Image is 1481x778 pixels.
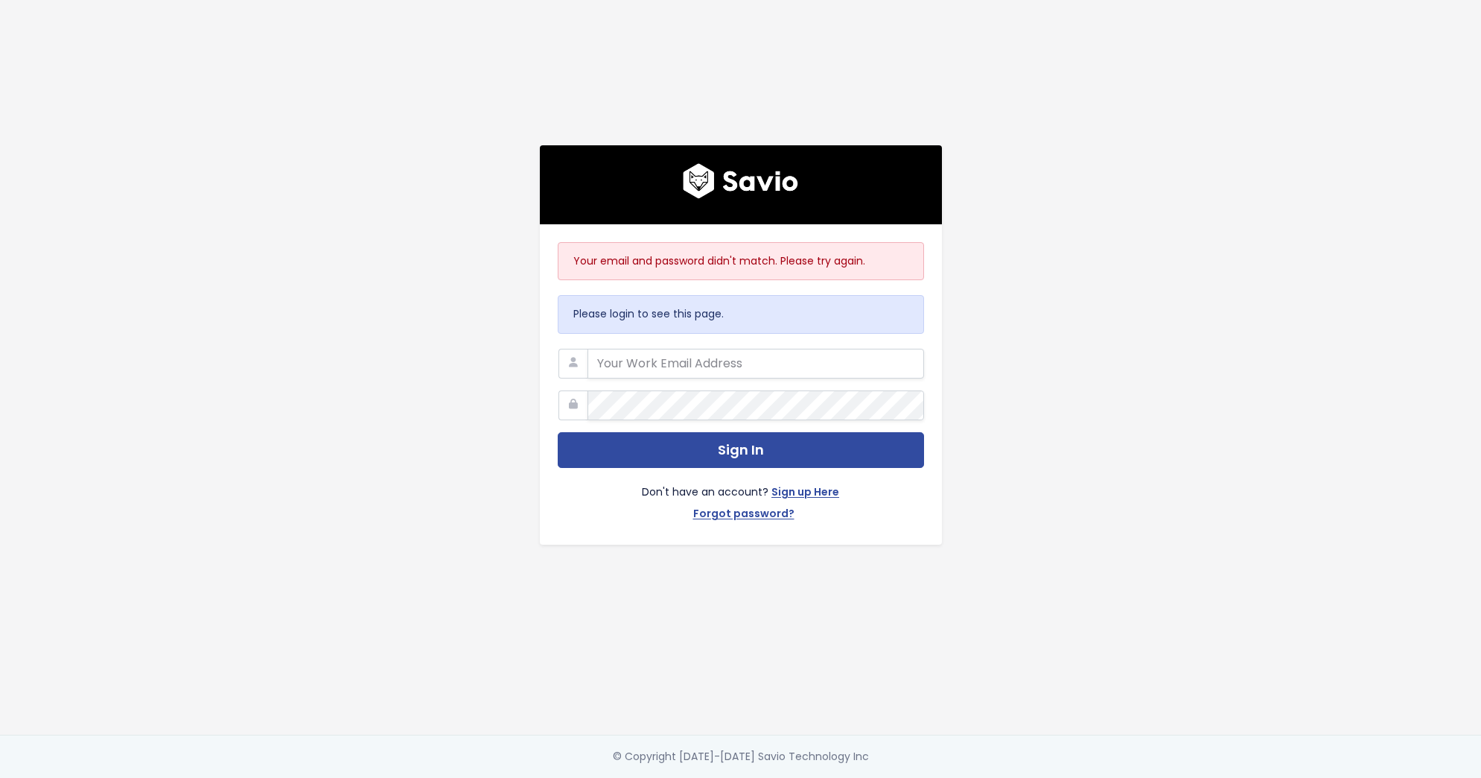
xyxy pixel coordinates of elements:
input: Your Work Email Address [587,349,924,379]
div: © Copyright [DATE]-[DATE] Savio Technology Inc [613,747,869,766]
button: Sign In [558,432,924,469]
p: Please login to see this page. [573,305,908,323]
img: logo600x187.a314fd40982d.png [683,163,798,199]
a: Forgot password? [693,505,794,526]
p: Your email and password didn't match. Please try again. [573,252,908,271]
div: Don't have an account? [558,468,924,526]
a: Sign up Here [771,483,839,505]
